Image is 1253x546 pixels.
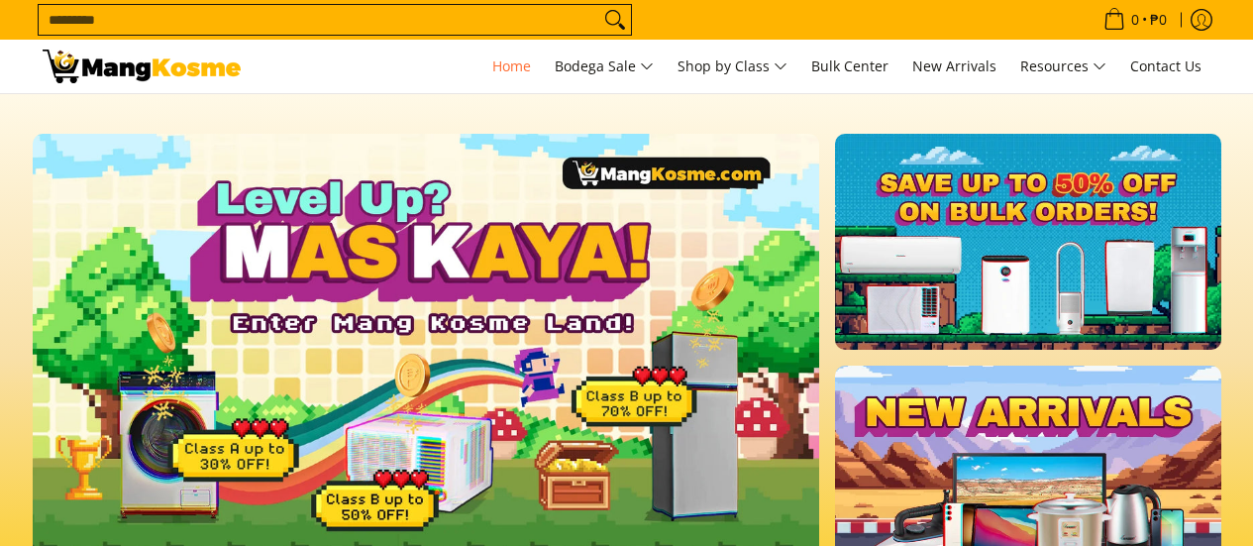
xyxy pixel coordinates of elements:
a: Bodega Sale [545,40,664,93]
span: • [1097,9,1173,31]
span: Resources [1020,55,1106,79]
img: Mang Kosme: Your Home Appliances Warehouse Sale Partner! [43,50,241,83]
span: Bodega Sale [555,55,654,79]
span: Contact Us [1130,56,1201,75]
span: 0 [1128,13,1142,27]
a: Contact Us [1120,40,1211,93]
span: ₱0 [1147,13,1170,27]
a: New Arrivals [902,40,1006,93]
span: Home [492,56,531,75]
a: Bulk Center [801,40,898,93]
span: Shop by Class [678,55,787,79]
a: Resources [1010,40,1116,93]
span: New Arrivals [912,56,996,75]
a: Home [482,40,541,93]
a: Shop by Class [668,40,797,93]
nav: Main Menu [261,40,1211,93]
button: Search [599,5,631,35]
span: Bulk Center [811,56,888,75]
